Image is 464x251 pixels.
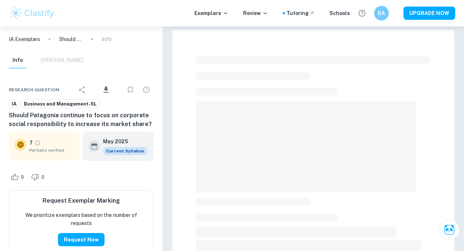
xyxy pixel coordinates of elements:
[15,211,147,227] p: We prioritize exemplars based on the number of requests
[75,82,89,97] div: Share
[9,100,19,108] span: IA
[374,6,389,21] button: BA
[403,7,455,20] button: UPGRADE NOW
[194,9,229,17] p: Exemplars
[21,99,100,108] a: Business and Management-SL
[58,233,105,246] button: Request Now
[9,111,154,129] h6: Should Patagonia continue to focus on corporate social responsibility to increase its market share?
[9,86,59,93] span: Research question
[139,82,154,97] div: Report issue
[43,196,120,205] h6: Request Exemplar Marking
[356,7,368,19] button: Help and Feedback
[103,147,147,155] span: Current Syllabus
[9,171,28,183] div: Like
[59,35,83,43] p: Should Patagonia continue to focus on corporate social responsibility to increase its market share?
[243,9,268,17] p: Review
[286,9,315,17] a: Tutoring
[91,80,121,99] div: Download
[37,174,48,181] span: 0
[123,82,138,97] div: Bookmark
[103,137,141,145] h6: May 2025
[102,35,112,43] p: Info
[21,100,99,108] span: Business and Management-SL
[29,147,74,154] span: Partially verified
[9,52,26,69] button: Info
[29,171,48,183] div: Dislike
[9,99,19,108] a: IA
[9,6,55,21] img: Clastify logo
[9,35,40,43] a: IA Exemplars
[29,139,33,147] p: 7
[329,9,350,17] a: Schools
[103,147,147,155] div: This exemplar is based on the current syllabus. Feel free to refer to it for inspiration/ideas wh...
[34,140,41,146] a: Grade partially verified
[439,219,460,240] button: Ask Clai
[377,9,386,17] h6: BA
[17,174,28,181] span: 0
